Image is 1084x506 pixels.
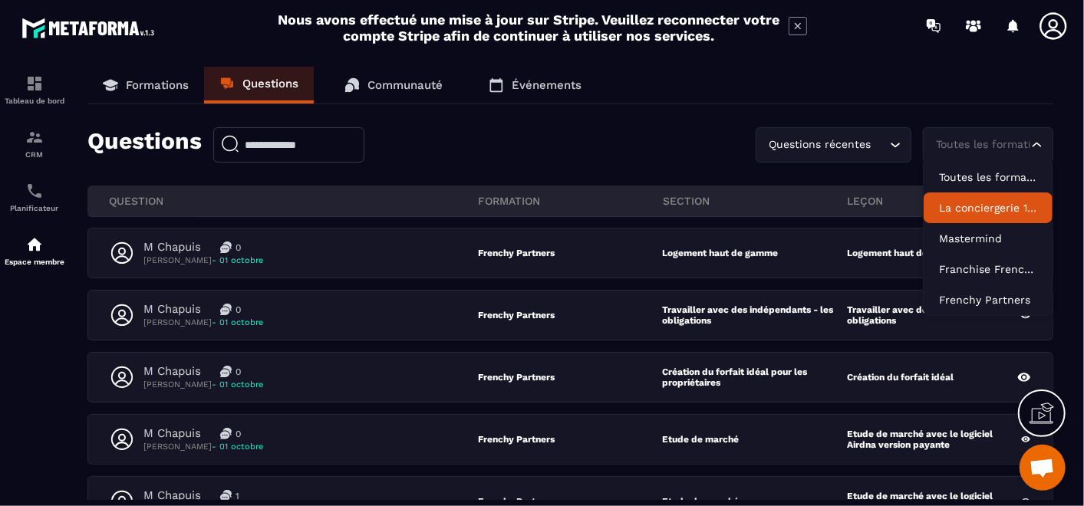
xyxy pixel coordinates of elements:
[4,204,65,212] p: Planificateur
[236,304,241,316] p: 0
[663,248,779,258] p: Logement haut de gamme
[512,78,582,92] p: Événements
[87,127,202,163] p: Questions
[143,255,263,266] p: [PERSON_NAME]
[4,63,65,117] a: formationformationTableau de bord
[1020,445,1066,491] div: Ouvrir le chat
[220,304,232,315] img: messages
[663,304,847,326] p: Travailler avec des indépendants - les obligations
[875,136,886,153] input: Search for option
[220,366,232,377] img: messages
[236,242,241,254] p: 0
[847,372,954,383] p: Création du forfait idéal
[4,224,65,278] a: automationsautomationsEspace membre
[4,258,65,266] p: Espace membre
[236,428,241,440] p: 0
[663,194,848,208] p: section
[847,304,1020,326] p: Travailler avec des indépendants - les obligations
[478,372,662,383] p: Frenchy Partners
[21,14,160,42] img: logo
[939,231,1037,246] p: Mastermind
[242,77,298,90] p: Questions
[143,364,201,379] p: M Chapuis
[478,434,662,445] p: Frenchy Partners
[847,194,1032,208] p: leçon
[473,67,597,103] a: Événements
[278,11,781,44] h2: Nous avons effectué une mise à jour sur Stripe. Veuillez reconnecter votre compte Stripe afin de ...
[25,235,44,254] img: automations
[143,317,263,328] p: [PERSON_NAME]
[109,194,478,208] p: QUESTION
[212,317,263,327] span: - 01 octobre
[143,240,201,255] p: M Chapuis
[143,379,263,390] p: [PERSON_NAME]
[939,200,1037,215] p: La conciergerie 100% automatisée
[663,366,847,388] p: Création du forfait idéal pour les propriétaires
[143,302,201,317] p: M Chapuis
[478,310,662,320] p: Frenchy Partners
[236,490,239,502] p: 1
[220,428,232,439] img: messages
[212,442,263,452] span: - 01 octobre
[126,78,189,92] p: Formations
[329,67,458,103] a: Communauté
[756,127,911,163] div: Search for option
[143,441,263,452] p: [PERSON_NAME]
[933,136,1028,153] input: Search for option
[212,255,263,265] span: - 01 octobre
[25,74,44,93] img: formation
[212,379,263,389] span: - 01 octobre
[4,170,65,224] a: schedulerschedulerPlanificateur
[847,429,1022,450] p: Etude de marché avec le logiciel Airdna version payante
[847,248,963,258] p: Logement haut de gamme
[25,182,44,200] img: scheduler
[143,426,201,441] p: M Chapuis
[143,488,201,503] p: M Chapuis
[478,248,662,258] p: Frenchy Partners
[923,127,1053,163] div: Search for option
[4,97,65,105] p: Tableau de bord
[236,366,241,378] p: 0
[939,169,1037,185] p: Toutes les formations
[4,150,65,159] p: CRM
[204,67,314,103] a: Questions
[939,292,1037,307] p: Frenchy Partners
[478,194,663,208] p: FORMATION
[87,67,204,103] a: Formations
[220,490,232,501] img: messages
[663,434,740,445] p: Etude de marché
[766,136,875,153] span: Questions récentes
[4,117,65,170] a: formationformationCRM
[220,242,232,253] img: messages
[25,128,44,146] img: formation
[939,261,1037,277] p: Franchise Frenchy Homes
[367,78,443,92] p: Communauté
